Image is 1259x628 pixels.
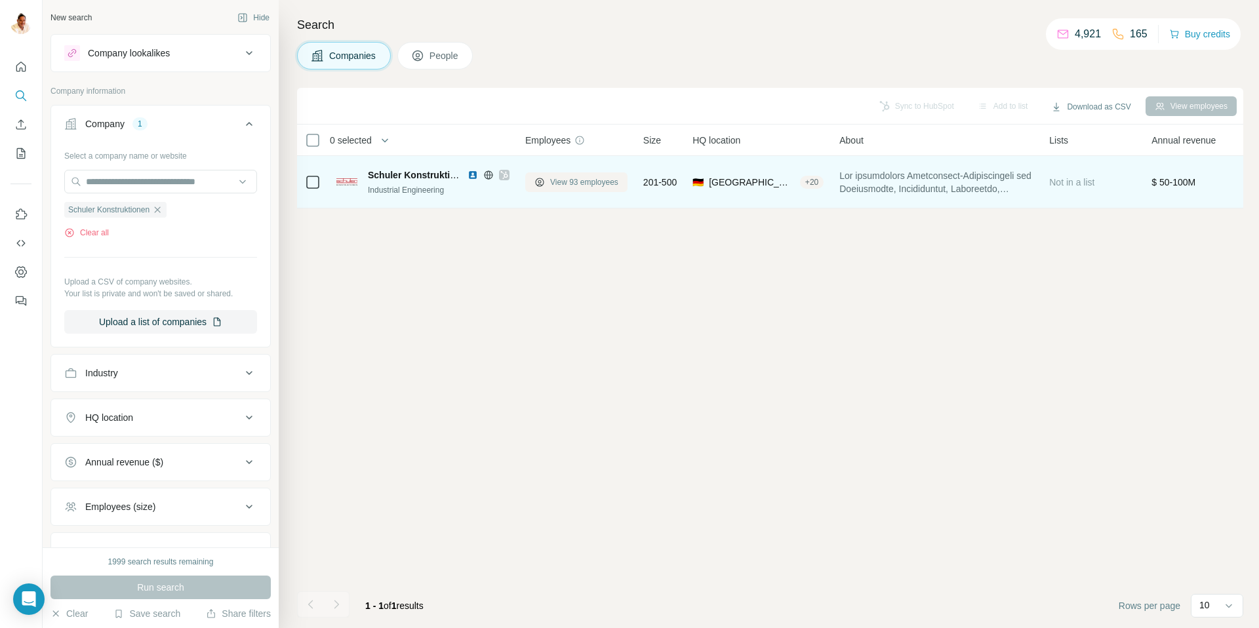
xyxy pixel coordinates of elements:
[88,47,170,60] div: Company lookalikes
[1199,599,1210,612] p: 10
[10,289,31,313] button: Feedback
[51,536,270,567] button: Technologies
[10,260,31,284] button: Dashboard
[51,357,270,389] button: Industry
[525,172,628,192] button: View 93 employees
[13,583,45,615] div: Open Intercom Messenger
[391,600,397,611] span: 1
[430,49,460,62] span: People
[1169,25,1230,43] button: Buy credits
[51,402,270,433] button: HQ location
[525,134,570,147] span: Employees
[206,607,271,620] button: Share filters
[85,545,139,558] div: Technologies
[365,600,384,611] span: 1 - 1
[330,134,372,147] span: 0 selected
[10,142,31,165] button: My lists
[85,456,163,469] div: Annual revenue ($)
[51,491,270,522] button: Employees (size)
[709,176,795,189] span: [GEOGRAPHIC_DATA], [GEOGRAPHIC_DATA]|[GEOGRAPHIC_DATA]|[GEOGRAPHIC_DATA]
[113,607,180,620] button: Save search
[839,134,864,147] span: About
[550,176,618,188] span: View 93 employees
[1042,97,1140,117] button: Download as CSV
[468,170,478,180] img: LinkedIn logo
[10,203,31,226] button: Use Surfe on LinkedIn
[85,500,155,513] div: Employees (size)
[368,184,510,196] div: Industrial Engineering
[108,556,214,568] div: 1999 search results remaining
[51,108,270,145] button: Company1
[1130,26,1148,42] p: 165
[64,276,257,288] p: Upload a CSV of company websites.
[68,204,150,216] span: Schuler Konstruktionen
[10,231,31,255] button: Use Surfe API
[10,84,31,108] button: Search
[692,134,740,147] span: HQ location
[64,227,109,239] button: Clear all
[368,170,472,180] span: Schuler Konstruktionen
[85,366,118,380] div: Industry
[384,600,391,611] span: of
[1151,177,1195,187] span: $ 50-100M
[50,607,88,620] button: Clear
[64,310,257,334] button: Upload a list of companies
[51,37,270,69] button: Company lookalikes
[336,178,357,186] img: Logo of Schuler Konstruktionen
[1075,26,1101,42] p: 4,921
[692,176,704,189] span: 🇩🇪
[1049,134,1068,147] span: Lists
[64,288,257,300] p: Your list is private and won't be saved or shared.
[50,85,271,97] p: Company information
[132,118,148,130] div: 1
[51,446,270,478] button: Annual revenue ($)
[1151,134,1216,147] span: Annual revenue
[50,12,92,24] div: New search
[10,55,31,79] button: Quick start
[1119,599,1180,612] span: Rows per page
[64,145,257,162] div: Select a company name or website
[85,117,125,130] div: Company
[839,169,1033,195] span: Lor ipsumdolors Ametconsect-Adipiscingeli sed Doeiusmodte, Incididuntut, Laboreetdo, Magnaaliqu e...
[228,8,279,28] button: Hide
[643,134,661,147] span: Size
[85,411,133,424] div: HQ location
[10,113,31,136] button: Enrich CSV
[800,176,824,188] div: + 20
[329,49,377,62] span: Companies
[1049,177,1094,187] span: Not in a list
[297,16,1243,34] h4: Search
[643,176,677,189] span: 201-500
[365,600,424,611] span: results
[10,13,31,34] img: Avatar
